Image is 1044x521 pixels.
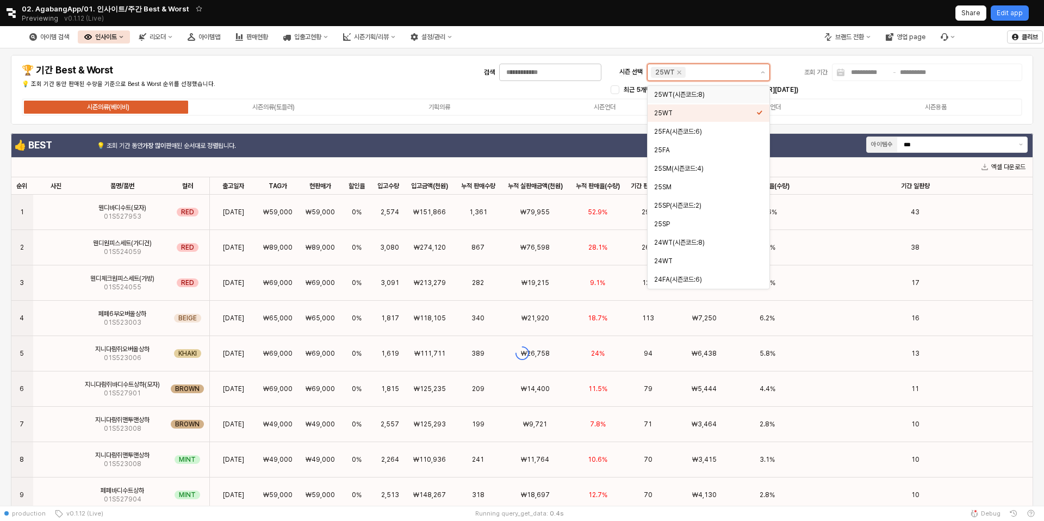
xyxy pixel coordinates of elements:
[191,102,356,112] label: 시즌의류(토들러)
[677,70,681,75] div: Remove 25WT
[64,14,104,23] p: v0.1.12 (Live)
[934,30,961,44] div: 버그 제보 및 기능 개선 요청
[22,3,189,14] span: 02. AgabangApp/01. 인사이트/주간 Best & Worst
[229,30,275,44] div: 판매현황
[95,33,117,41] div: 인사이트
[818,30,877,44] div: 브랜드 전환
[252,103,295,111] div: 시즌의류(토들러)
[23,30,76,44] div: 아이템 검색
[1005,506,1022,521] button: History
[22,65,265,76] h4: 🏆 기간 Best & Worst
[475,509,548,518] span: Running query_get_data:
[22,13,58,24] span: Previewing
[835,33,864,41] div: 브랜드 전환
[58,11,110,26] button: Releases and History
[654,257,756,265] div: 24WT
[142,142,153,150] strong: 가장
[87,103,129,111] div: 시즌의류(베이비)
[1022,506,1040,521] button: Help
[619,68,643,76] span: 시즌 선택
[594,103,616,111] div: 시즌언더
[687,102,853,112] label: 기획언더
[421,33,445,41] div: 설정/관리
[1015,137,1027,152] button: 제안 사항 표시
[12,509,46,518] span: production
[78,30,130,44] div: 인사이트
[150,33,166,41] div: 리오더
[654,183,756,191] div: 25SM
[871,140,893,150] div: 아이템수
[756,64,769,80] button: 제안 사항 표시
[428,103,450,111] div: 기획의류
[624,86,798,94] span: 최근 5개년 무시즌 모아보기([DATE][PHONE_NUMBER][DATE])
[759,103,781,111] div: 기획언더
[997,9,1023,17] p: Edit app
[522,102,687,112] label: 시즌언더
[961,9,980,17] p: Share
[277,30,334,44] div: 입출고현황
[132,30,179,44] div: 리오더
[404,30,458,44] div: 설정/관리
[1022,33,1038,41] p: 클리브
[879,30,932,44] div: 영업 page
[246,33,268,41] div: 판매현황
[198,33,220,41] div: 아이템맵
[97,141,347,151] p: 💡 조회 기간 동안 판매된 순서대로 정렬됩니다.
[654,220,756,228] div: 25SP
[194,3,204,14] button: Add app to favorites
[648,85,769,289] div: Select an option
[484,69,495,76] span: 검색
[897,33,925,41] div: 영업 page
[40,33,69,41] div: 아이템 검색
[294,33,321,41] div: 입출고현황
[22,80,354,89] p: 💡 조회 기간 동안 판매된 수량을 기준으로 Best & Worst 순위를 선정했습니다.
[654,238,756,247] div: 24WT(시즌코드:8)
[155,142,166,150] strong: 많이
[654,127,756,136] div: 25FA(시즌코드:6)
[654,146,756,154] div: 25FA
[654,90,756,99] div: 25WT(시즌코드:8)
[354,33,389,41] div: 시즌기획/리뷰
[22,11,110,26] div: Previewing v0.1.12 (Live)
[654,164,756,173] div: 25SM(시즌코드:4)
[981,509,1000,518] span: Debug
[804,69,828,76] span: 조회 기간
[654,201,756,210] div: 25SP(시즌코드:2)
[337,30,402,44] div: 시즌기획/리뷰
[63,509,103,518] span: v0.1.12 (Live)
[26,102,191,112] label: 시즌의류(베이비)
[654,275,756,284] div: 24FA(시즌코드:6)
[654,109,756,117] div: 25WT
[853,102,1018,112] label: 시즌용품
[357,102,522,112] label: 기획의류
[655,67,675,78] div: 25WT
[14,140,95,151] h4: 👍 BEST
[181,30,227,44] div: 아이템맵
[550,509,564,518] span: 0.4 s
[955,5,986,21] button: Share app
[925,103,947,111] div: 시즌용품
